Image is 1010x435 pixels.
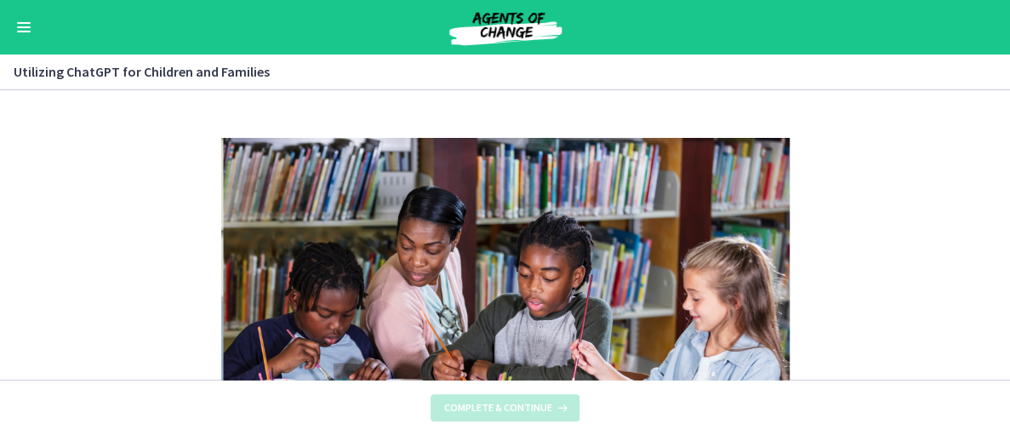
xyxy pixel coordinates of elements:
h3: Utilizing ChatGPT for Children and Families [14,61,976,82]
img: Agents of Change Social Work Test Prep [403,7,608,48]
span: Complete & continue [444,401,552,415]
button: Enable menu [14,17,34,37]
button: Complete & continue [431,394,579,421]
